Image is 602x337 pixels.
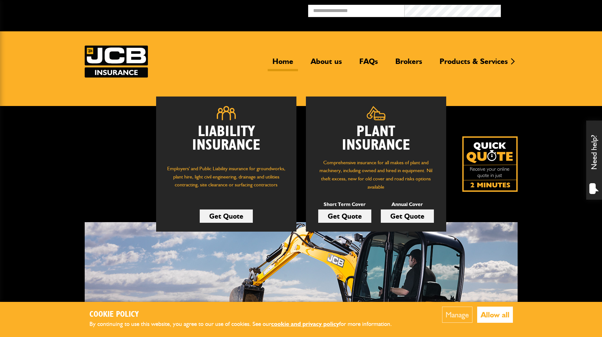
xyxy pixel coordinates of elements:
[462,136,518,192] img: Quick Quote
[315,125,437,152] h2: Plant Insurance
[271,320,339,328] a: cookie and privacy policy
[89,319,402,329] p: By continuing to use this website, you agree to our use of cookies. See our for more information.
[85,46,148,78] a: JCB Insurance Services
[586,121,602,200] div: Need help?
[381,200,434,209] p: Annual Cover
[306,57,347,71] a: About us
[435,57,513,71] a: Products & Services
[315,159,437,191] p: Comprehensive insurance for all makes of plant and machinery, including owned and hired in equipm...
[442,307,472,323] button: Manage
[477,307,513,323] button: Allow all
[391,57,427,71] a: Brokers
[381,209,434,223] a: Get Quote
[318,209,371,223] a: Get Quote
[200,209,253,223] a: Get Quote
[462,136,518,192] a: Get your insurance quote isn just 2-minutes
[89,310,402,320] h2: Cookie Policy
[501,5,597,15] button: Broker Login
[268,57,298,71] a: Home
[355,57,383,71] a: FAQs
[166,165,287,195] p: Employers' and Public Liability insurance for groundworks, plant hire, light civil engineering, d...
[85,46,148,78] img: JCB Insurance Services logo
[166,125,287,159] h2: Liability Insurance
[318,200,371,209] p: Short Term Cover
